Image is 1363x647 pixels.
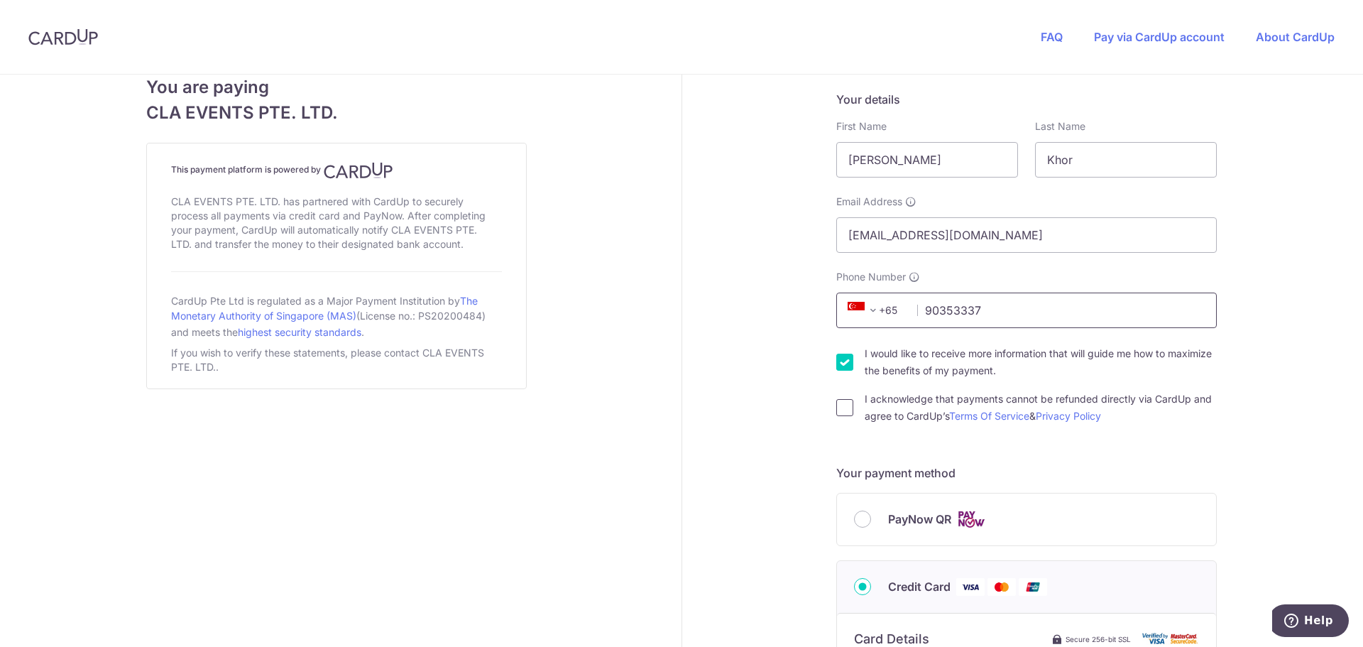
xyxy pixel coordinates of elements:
[956,578,985,596] img: Visa
[1066,634,1131,645] span: Secure 256-bit SSL
[843,302,907,319] span: +65
[987,578,1016,596] img: Mastercard
[171,343,502,377] div: If you wish to verify these statements, please contact CLA EVENTS PTE. LTD..
[836,195,902,209] span: Email Address
[171,162,502,179] h4: This payment platform is powered by
[28,28,98,45] img: CardUp
[1035,142,1217,178] input: Last name
[836,142,1018,178] input: First name
[888,511,951,528] span: PayNow QR
[1272,604,1349,640] iframe: Opens a widget where you can find more information
[1094,30,1225,44] a: Pay via CardUp account
[324,162,393,179] img: CardUp
[146,75,527,100] span: You are paying
[836,119,887,134] label: First Name
[865,391,1217,425] label: I acknowledge that payments cannot be refunded directly via CardUp and agree to CardUp’s &
[957,511,985,528] img: Cards logo
[836,464,1217,482] h5: Your payment method
[836,270,906,284] span: Phone Number
[238,326,361,338] a: highest security standards
[146,100,527,126] span: CLA EVENTS PTE. LTD.
[1041,30,1063,44] a: FAQ
[854,511,1199,528] div: PayNow QR Cards logo
[1019,578,1047,596] img: Union Pay
[888,578,951,595] span: Credit Card
[848,302,882,319] span: +65
[836,91,1217,108] h5: Your details
[865,345,1217,379] label: I would like to receive more information that will guide me how to maximize the benefits of my pa...
[1256,30,1335,44] a: About CardUp
[171,192,502,254] div: CLA EVENTS PTE. LTD. has partnered with CardUp to securely process all payments via credit card a...
[949,410,1029,422] a: Terms Of Service
[1035,119,1085,134] label: Last Name
[1142,633,1199,645] img: card secure
[171,289,502,343] div: CardUp Pte Ltd is regulated as a Major Payment Institution by (License no.: PS20200484) and meets...
[836,217,1217,253] input: Email address
[854,578,1199,596] div: Credit Card Visa Mastercard Union Pay
[1036,410,1101,422] a: Privacy Policy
